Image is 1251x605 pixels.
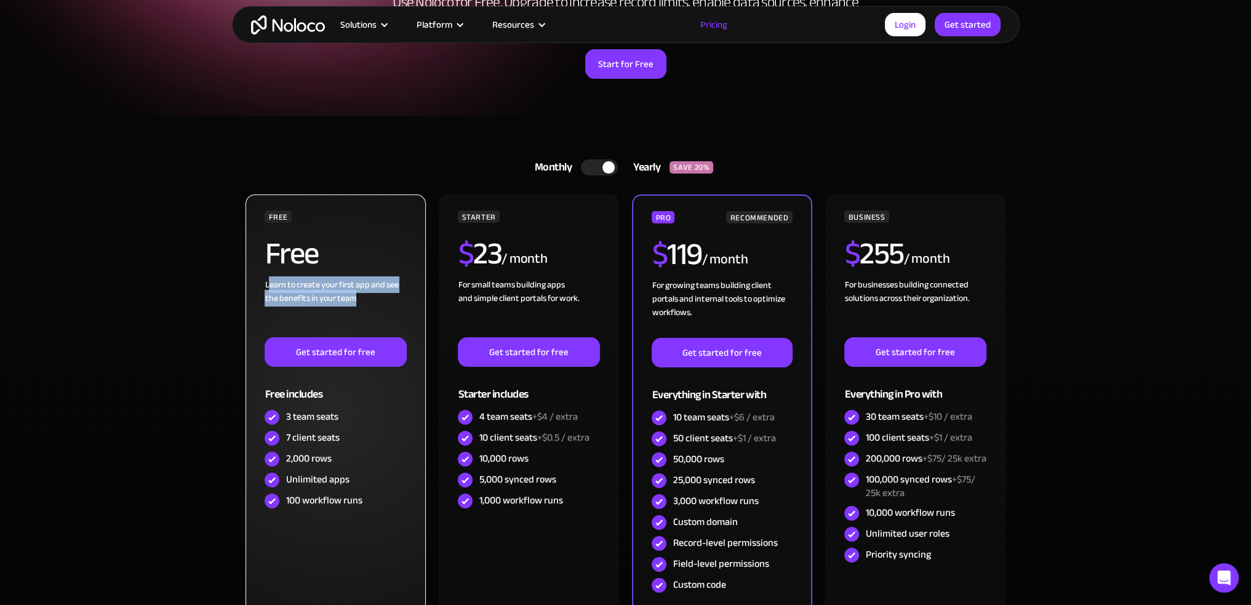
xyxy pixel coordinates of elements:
[325,17,401,33] div: Solutions
[286,473,349,486] div: Unlimited apps
[286,410,338,423] div: 3 team seats
[701,250,748,270] div: / month
[865,473,986,500] div: 100,000 synced rows
[923,407,972,426] span: +$10 / extra
[618,158,669,177] div: Yearly
[286,431,339,444] div: 7 client seats
[417,17,452,33] div: Platform
[673,557,769,571] div: Field-level permissions
[458,210,499,223] div: STARTER
[673,452,724,466] div: 50,000 rows
[844,238,903,269] h2: 255
[477,17,559,33] div: Resources
[865,431,972,444] div: 100 client seats
[865,410,972,423] div: 30 team seats
[265,210,292,223] div: FREE
[726,211,792,223] div: RECOMMENDED
[673,536,777,550] div: Record-level permissions
[492,17,534,33] div: Resources
[458,238,502,269] h2: 23
[935,13,1001,36] a: Get started
[479,494,562,507] div: 1,000 workflow runs
[729,408,774,427] span: +$6 / extra
[652,338,792,367] a: Get started for free
[732,429,775,447] span: +$1 / extra
[286,452,331,465] div: 2,000 rows
[885,13,925,36] a: Login
[673,473,754,487] div: 25,000 synced rows
[265,278,406,337] div: Learn to create your first app and see the benefits in your team ‍
[537,428,589,447] span: +$0.5 / extra
[479,473,556,486] div: 5,000 synced rows
[652,279,792,338] div: For growing teams building client portals and internal tools to optimize workflows.
[251,15,325,34] a: home
[458,225,473,282] span: $
[1209,563,1239,593] div: Open Intercom Messenger
[340,17,377,33] div: Solutions
[673,411,774,424] div: 10 team seats
[479,431,589,444] div: 10 client seats
[502,249,548,269] div: / month
[865,548,930,561] div: Priority syncing
[844,278,986,337] div: For businesses building connected solutions across their organization. ‍
[652,367,792,407] div: Everything in Starter with
[585,49,666,79] a: Start for Free
[685,17,743,33] a: Pricing
[458,367,599,407] div: Starter includes
[265,238,318,269] h2: Free
[265,337,406,367] a: Get started for free
[458,278,599,337] div: For small teams building apps and simple client portals for work. ‍
[519,158,582,177] div: Monthly
[844,210,889,223] div: BUSINESS
[673,578,725,591] div: Custom code
[673,431,775,445] div: 50 client seats
[673,515,737,529] div: Custom domain
[865,527,949,540] div: Unlimited user roles
[903,249,949,269] div: / month
[458,337,599,367] a: Get started for free
[652,225,667,283] span: $
[865,452,986,465] div: 200,000 rows
[922,449,986,468] span: +$75/ 25k extra
[865,470,975,502] span: +$75/ 25k extra
[479,452,528,465] div: 10,000 rows
[265,367,406,407] div: Free includes
[929,428,972,447] span: +$1 / extra
[669,161,713,174] div: SAVE 20%
[286,494,362,507] div: 100 workflow runs
[844,225,860,282] span: $
[673,494,758,508] div: 3,000 workflow runs
[532,407,577,426] span: +$4 / extra
[652,211,674,223] div: PRO
[844,337,986,367] a: Get started for free
[844,367,986,407] div: Everything in Pro with
[401,17,477,33] div: Platform
[865,506,954,519] div: 10,000 workflow runs
[652,239,701,270] h2: 119
[479,410,577,423] div: 4 team seats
